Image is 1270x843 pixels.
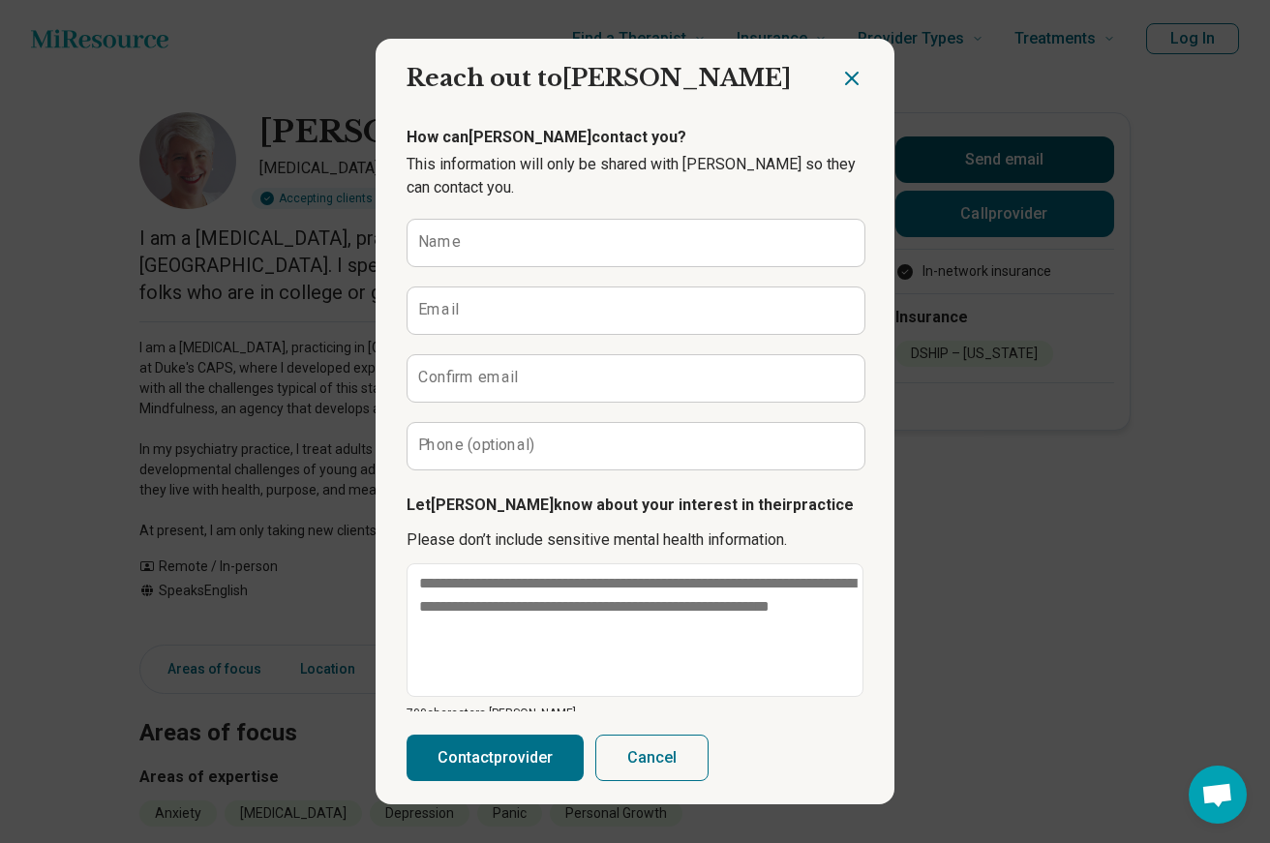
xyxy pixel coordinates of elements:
[407,528,863,552] p: Please don’t include sensitive mental health information.
[407,735,584,781] button: Contactprovider
[418,437,535,453] label: Phone (optional)
[418,370,518,385] label: Confirm email
[418,302,459,317] label: Email
[418,234,461,250] label: Name
[595,735,709,781] button: Cancel
[840,67,863,90] button: Close dialog
[407,126,863,149] p: How can [PERSON_NAME] contact you?
[407,705,863,722] p: 700 characters [PERSON_NAME]
[407,153,863,199] p: This information will only be shared with [PERSON_NAME] so they can contact you.
[407,64,791,92] span: Reach out to [PERSON_NAME]
[407,494,863,517] p: Let [PERSON_NAME] know about your interest in their practice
